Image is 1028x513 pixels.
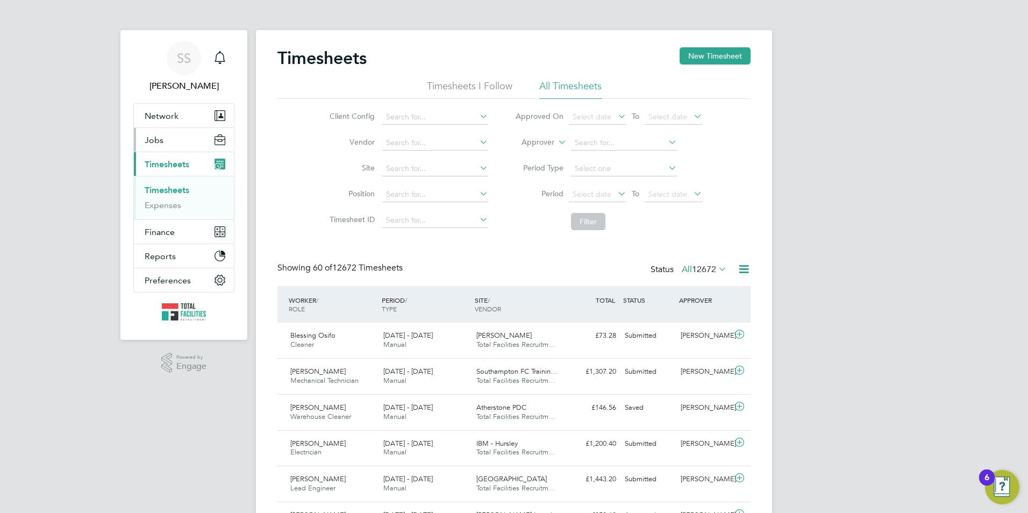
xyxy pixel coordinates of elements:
[651,262,729,277] div: Status
[177,51,191,65] span: SS
[382,136,488,151] input: Search for...
[290,376,359,385] span: Mechanical Technician
[382,187,488,202] input: Search for...
[313,262,403,273] span: 12672 Timesheets
[161,353,207,373] a: Powered byEngage
[620,471,676,488] div: Submitted
[565,327,620,345] div: £73.28
[383,483,406,493] span: Manual
[383,447,406,457] span: Manual
[648,112,687,122] span: Select date
[290,331,335,340] span: Blessing Osifo
[620,327,676,345] div: Submitted
[475,304,501,313] span: VENDOR
[476,340,555,349] span: Total Facilities Recruitm…
[676,290,732,310] div: APPROVER
[692,264,716,275] span: 12672
[405,296,407,304] span: /
[629,109,642,123] span: To
[290,340,314,349] span: Cleaner
[648,189,687,199] span: Select date
[383,376,406,385] span: Manual
[383,403,433,412] span: [DATE] - [DATE]
[565,471,620,488] div: £1,443.20
[476,412,555,421] span: Total Facilities Recruitm…
[145,185,189,195] a: Timesheets
[379,290,472,318] div: PERIOD
[383,331,433,340] span: [DATE] - [DATE]
[476,439,518,448] span: IBM - Hursley
[620,363,676,381] div: Submitted
[676,327,732,345] div: [PERSON_NAME]
[382,110,488,125] input: Search for...
[676,363,732,381] div: [PERSON_NAME]
[427,80,512,99] li: Timesheets I Follow
[277,47,367,69] h2: Timesheets
[290,439,346,448] span: [PERSON_NAME]
[326,137,375,147] label: Vendor
[313,262,332,273] span: 60 of
[133,41,234,92] a: SS[PERSON_NAME]
[145,251,176,261] span: Reports
[476,331,532,340] span: [PERSON_NAME]
[382,304,397,313] span: TYPE
[145,227,175,237] span: Finance
[326,163,375,173] label: Site
[277,262,405,274] div: Showing
[120,30,247,340] nav: Main navigation
[162,303,206,320] img: tfrecruitment-logo-retina.png
[676,435,732,453] div: [PERSON_NAME]
[620,290,676,310] div: STATUS
[326,189,375,198] label: Position
[382,213,488,228] input: Search for...
[134,128,234,152] button: Jobs
[629,187,642,201] span: To
[133,80,234,92] span: Sam Skinner
[383,367,433,376] span: [DATE] - [DATE]
[290,447,322,457] span: Electrician
[145,135,163,145] span: Jobs
[565,435,620,453] div: £1,200.40
[290,412,351,421] span: Warehouse Cleaner
[145,111,179,121] span: Network
[134,220,234,244] button: Finance
[515,111,563,121] label: Approved On
[383,412,406,421] span: Manual
[565,363,620,381] div: £1,307.20
[176,362,206,371] span: Engage
[476,376,555,385] span: Total Facilities Recruitm…
[476,447,555,457] span: Total Facilities Recruitm…
[565,399,620,417] div: £146.56
[472,290,565,318] div: SITE
[134,104,234,127] button: Network
[506,137,554,148] label: Approver
[476,474,547,483] span: [GEOGRAPHIC_DATA]
[476,403,526,412] span: Atherstone PDC
[571,136,677,151] input: Search for...
[176,353,206,362] span: Powered by
[985,470,1019,504] button: Open Resource Center, 6 new notifications
[984,478,989,491] div: 6
[682,264,727,275] label: All
[290,474,346,483] span: [PERSON_NAME]
[620,399,676,417] div: Saved
[573,189,611,199] span: Select date
[134,244,234,268] button: Reports
[383,439,433,448] span: [DATE] - [DATE]
[145,275,191,286] span: Preferences
[145,159,189,169] span: Timesheets
[145,200,181,210] a: Expenses
[620,435,676,453] div: Submitted
[382,161,488,176] input: Search for...
[134,176,234,219] div: Timesheets
[571,213,605,230] button: Filter
[476,483,555,493] span: Total Facilities Recruitm…
[676,471,732,488] div: [PERSON_NAME]
[383,474,433,483] span: [DATE] - [DATE]
[476,367,558,376] span: Southampton FC Trainin…
[134,152,234,176] button: Timesheets
[515,163,563,173] label: Period Type
[573,112,611,122] span: Select date
[326,111,375,121] label: Client Config
[290,403,346,412] span: [PERSON_NAME]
